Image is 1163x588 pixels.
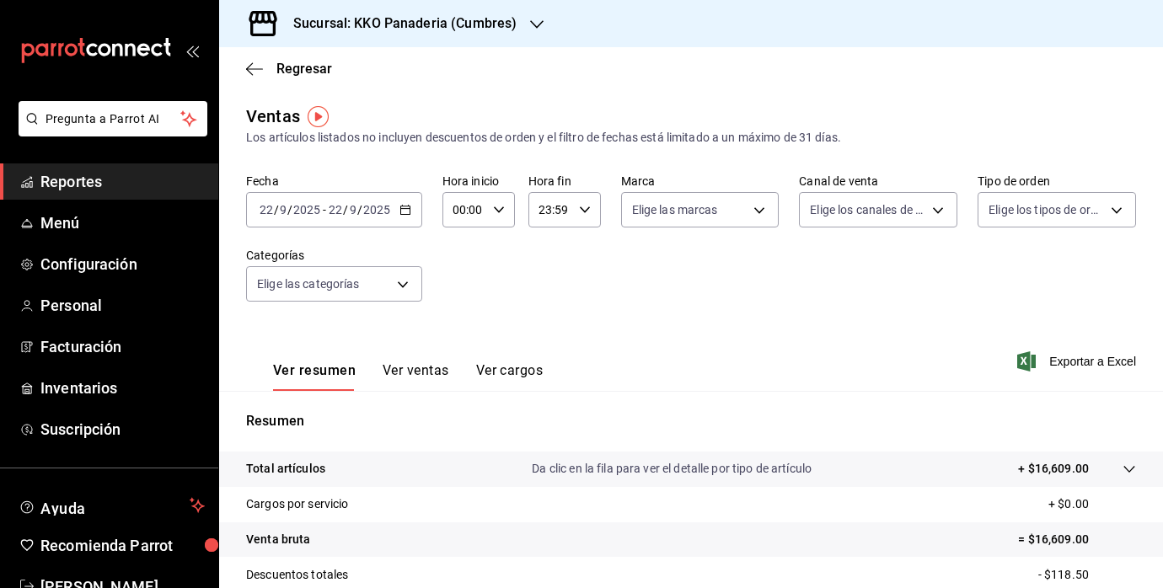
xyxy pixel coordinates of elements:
[246,129,1136,147] div: Los artículos listados no incluyen descuentos de orden y el filtro de fechas está limitado a un m...
[621,175,780,187] label: Marca
[40,495,183,516] span: Ayuda
[279,203,287,216] input: --
[246,175,422,187] label: Fecha
[362,203,391,216] input: ----
[1018,531,1136,548] p: = $16,609.00
[246,411,1136,431] p: Resumen
[246,495,349,513] p: Cargos por servicio
[528,175,601,187] label: Hora fin
[246,249,422,261] label: Categorías
[40,253,205,275] span: Configuración
[40,377,205,399] span: Inventarios
[246,104,300,129] div: Ventas
[19,101,207,136] button: Pregunta a Parrot AI
[246,61,332,77] button: Regresar
[349,203,357,216] input: --
[1021,351,1136,372] button: Exportar a Excel
[40,211,205,234] span: Menú
[246,460,325,478] p: Total artículos
[40,335,205,358] span: Facturación
[274,203,279,216] span: /
[476,362,544,391] button: Ver cargos
[246,531,310,548] p: Venta bruta
[383,362,449,391] button: Ver ventas
[1048,495,1136,513] p: + $0.00
[799,175,957,187] label: Canal de venta
[632,201,718,218] span: Elige las marcas
[442,175,515,187] label: Hora inicio
[323,203,326,216] span: -
[40,418,205,441] span: Suscripción
[308,106,329,127] img: Tooltip marker
[40,534,205,557] span: Recomienda Parrot
[276,61,332,77] span: Regresar
[343,203,348,216] span: /
[246,566,348,584] p: Descuentos totales
[40,170,205,193] span: Reportes
[257,275,360,292] span: Elige las categorías
[273,362,543,391] div: navigation tabs
[357,203,362,216] span: /
[532,460,812,478] p: Da clic en la fila para ver el detalle por tipo de artículo
[287,203,292,216] span: /
[989,201,1105,218] span: Elige los tipos de orden
[978,175,1136,187] label: Tipo de orden
[185,44,199,57] button: open_drawer_menu
[280,13,517,34] h3: Sucursal: KKO Panaderia (Cumbres)
[1038,566,1136,584] p: - $118.50
[12,122,207,140] a: Pregunta a Parrot AI
[40,294,205,317] span: Personal
[292,203,321,216] input: ----
[259,203,274,216] input: --
[46,110,181,128] span: Pregunta a Parrot AI
[273,362,356,391] button: Ver resumen
[1018,460,1089,478] p: + $16,609.00
[328,203,343,216] input: --
[810,201,926,218] span: Elige los canales de venta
